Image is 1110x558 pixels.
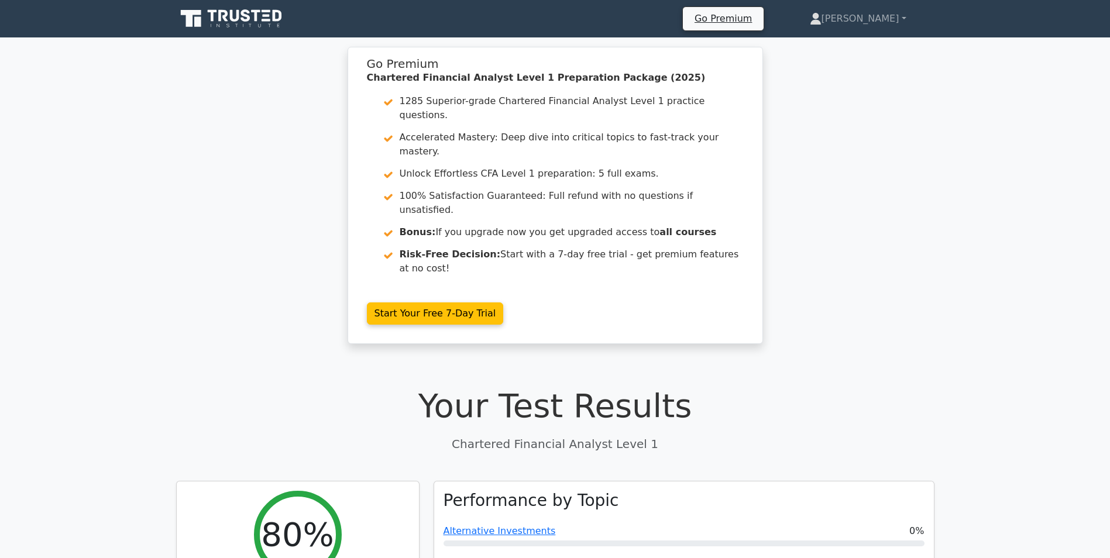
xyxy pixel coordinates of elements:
[176,386,934,425] h1: Your Test Results
[367,302,504,325] a: Start Your Free 7-Day Trial
[909,524,924,538] span: 0%
[176,435,934,453] p: Chartered Financial Analyst Level 1
[444,525,556,536] a: Alternative Investments
[444,491,619,511] h3: Performance by Topic
[261,515,334,554] h2: 80%
[688,11,759,26] a: Go Premium
[782,7,934,30] a: [PERSON_NAME]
